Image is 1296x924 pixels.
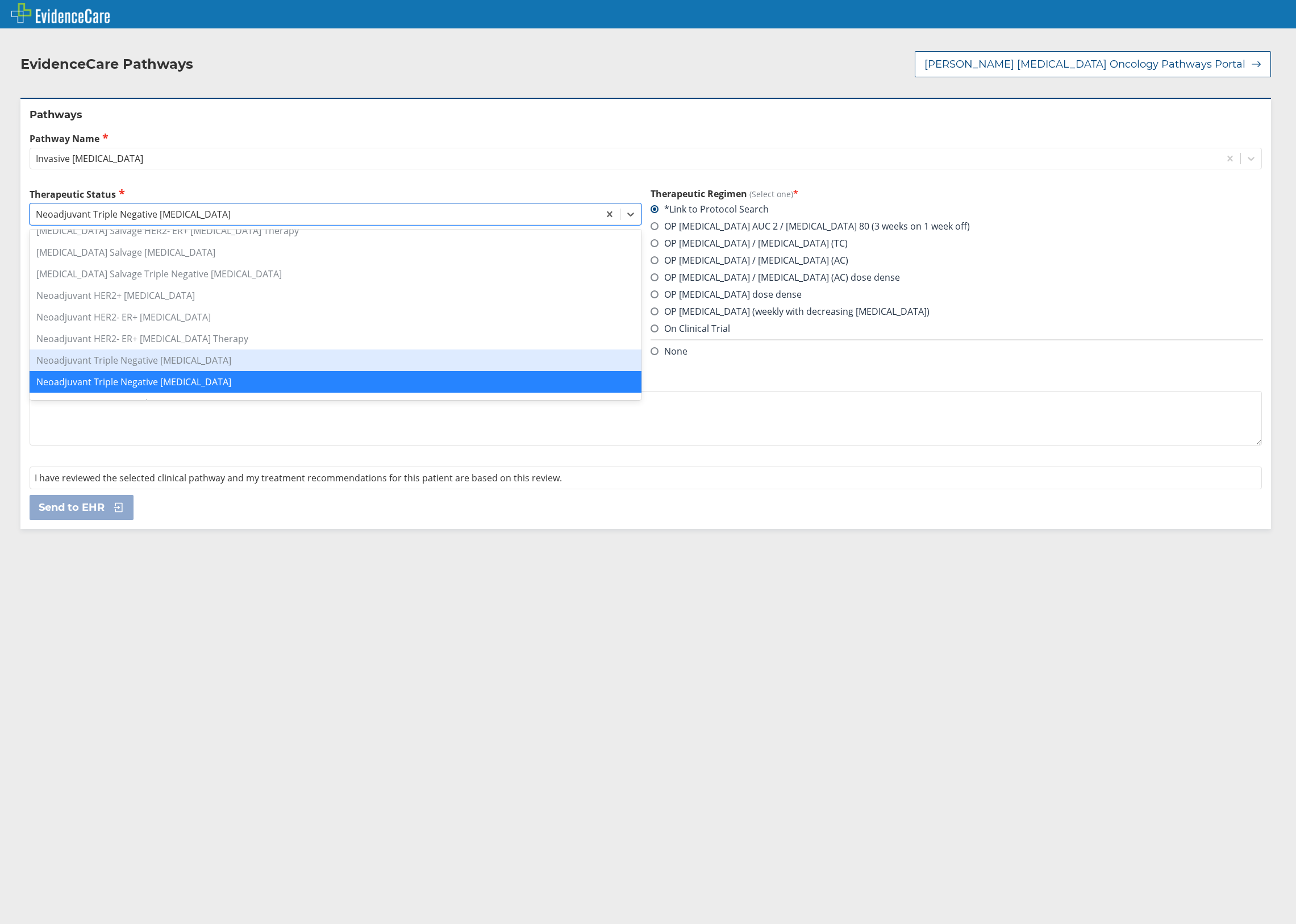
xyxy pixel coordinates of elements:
[36,152,143,165] div: Invasive [MEDICAL_DATA]
[30,108,1262,122] h2: Pathways
[651,271,900,284] label: OP [MEDICAL_DATA] / [MEDICAL_DATA] (AC) dose dense
[30,132,1262,145] label: Pathway Name
[30,306,641,328] div: Neoadjuvant HER2- ER+ [MEDICAL_DATA]
[651,322,730,335] label: On Clinical Trial
[30,285,641,306] div: Neoadjuvant HER2+ [MEDICAL_DATA]
[651,188,1262,200] h3: Therapeutic Regimen
[20,56,193,73] h2: EvidenceCare Pathways
[30,495,134,520] button: Send to EHR
[30,376,1262,388] label: Additional Details
[651,254,848,267] label: OP [MEDICAL_DATA] / [MEDICAL_DATA] (AC)
[30,349,641,371] div: Neoadjuvant Triple Negative [MEDICAL_DATA]
[30,328,641,349] div: Neoadjuvant HER2- ER+ [MEDICAL_DATA] Therapy
[651,237,848,249] label: OP [MEDICAL_DATA] / [MEDICAL_DATA] (TC)
[30,242,641,263] div: [MEDICAL_DATA] Salvage [MEDICAL_DATA]
[30,220,641,242] div: [MEDICAL_DATA] Salvage HER2- ER+ [MEDICAL_DATA] Therapy
[924,57,1245,71] span: [PERSON_NAME] [MEDICAL_DATA] Oncology Pathways Portal
[915,51,1271,77] button: [PERSON_NAME] [MEDICAL_DATA] Oncology Pathways Portal
[749,189,793,199] span: (Select one)
[651,288,802,301] label: OP [MEDICAL_DATA] dose dense
[35,472,562,484] span: I have reviewed the selected clinical pathway and my treatment recommendations for this patient a...
[651,220,970,232] label: OP [MEDICAL_DATA] AUC 2 / [MEDICAL_DATA] 80 (3 weeks on 1 week off)
[11,3,110,23] img: EvidenceCare
[36,208,231,220] div: Neoadjuvant Triple Negative [MEDICAL_DATA]
[30,188,641,201] label: Therapeutic Status
[39,501,105,514] span: Send to EHR
[30,393,641,414] div: Post [MEDICAL_DATA] Radiation
[651,305,930,318] label: OP [MEDICAL_DATA] (weekly with decreasing [MEDICAL_DATA])
[30,371,641,393] div: Neoadjuvant Triple Negative [MEDICAL_DATA]
[651,345,687,357] label: None
[30,263,641,285] div: [MEDICAL_DATA] Salvage Triple Negative [MEDICAL_DATA]
[651,203,769,215] label: *Link to Protocol Search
